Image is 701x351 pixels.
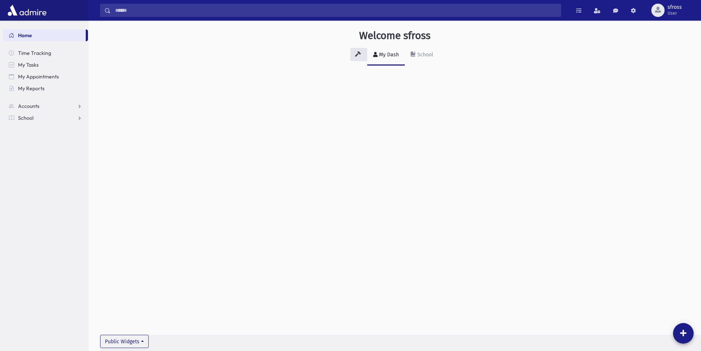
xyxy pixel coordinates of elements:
[405,45,439,66] a: School
[18,115,33,121] span: School
[416,52,433,58] div: School
[378,52,399,58] div: My Dash
[3,112,88,124] a: School
[3,100,88,112] a: Accounts
[3,47,88,59] a: Time Tracking
[668,4,682,10] span: sfross
[18,73,59,80] span: My Appointments
[359,29,431,42] h3: Welcome sfross
[18,50,51,56] span: Time Tracking
[18,62,39,68] span: My Tasks
[3,71,88,83] a: My Appointments
[3,59,88,71] a: My Tasks
[3,29,86,41] a: Home
[100,335,149,348] button: Public Widgets
[18,85,45,92] span: My Reports
[111,4,561,17] input: Search
[3,83,88,94] a: My Reports
[6,3,48,18] img: AdmirePro
[367,45,405,66] a: My Dash
[668,10,682,16] span: User
[18,32,32,39] span: Home
[18,103,39,109] span: Accounts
